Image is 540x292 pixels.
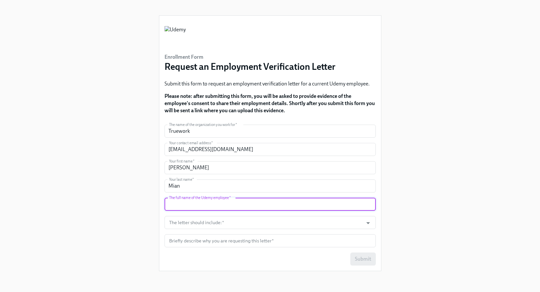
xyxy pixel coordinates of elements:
[165,80,376,87] p: Submit this form to request an employment verification letter for a current Udemy employee.
[165,61,336,72] h3: Request an Employment Verification Letter
[165,54,336,61] h6: Enrollment Form
[165,93,375,114] strong: Please note: after submitting this form, you will be asked to provide evidence of the employee's ...
[363,218,373,228] button: Open
[165,26,186,46] img: Udemy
